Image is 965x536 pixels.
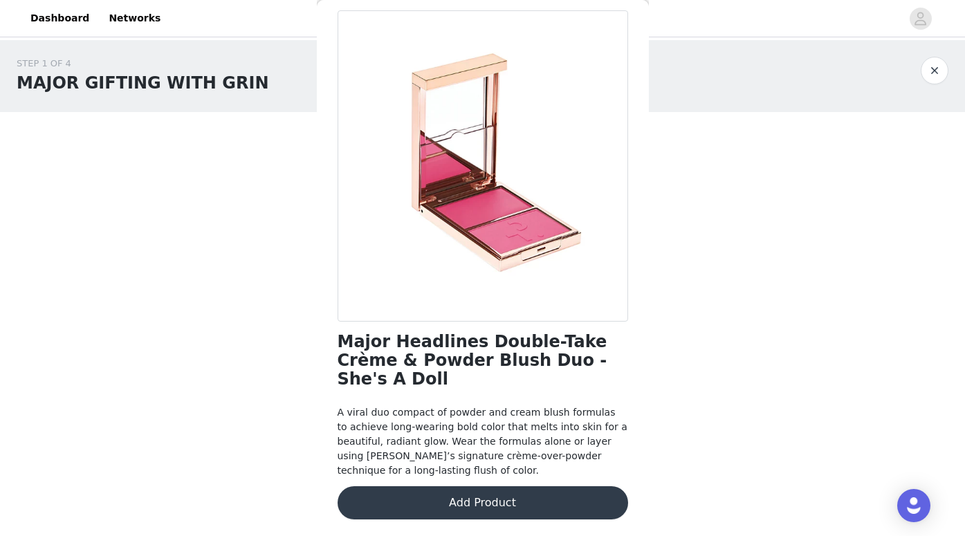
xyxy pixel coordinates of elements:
a: Dashboard [22,3,98,34]
span: A viral duo compact of powder and cream blush formulas to achieve long-wearing bold color that me... [338,407,627,476]
div: avatar [914,8,927,30]
div: STEP 1 OF 4 [17,57,269,71]
a: Networks [100,3,169,34]
h1: MAJOR GIFTING WITH GRIN [17,71,269,95]
div: Open Intercom Messenger [897,489,930,522]
h1: Major Headlines Double-Take Crème & Powder Blush Duo - She's A Doll [338,333,628,389]
button: Add Product [338,486,628,519]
